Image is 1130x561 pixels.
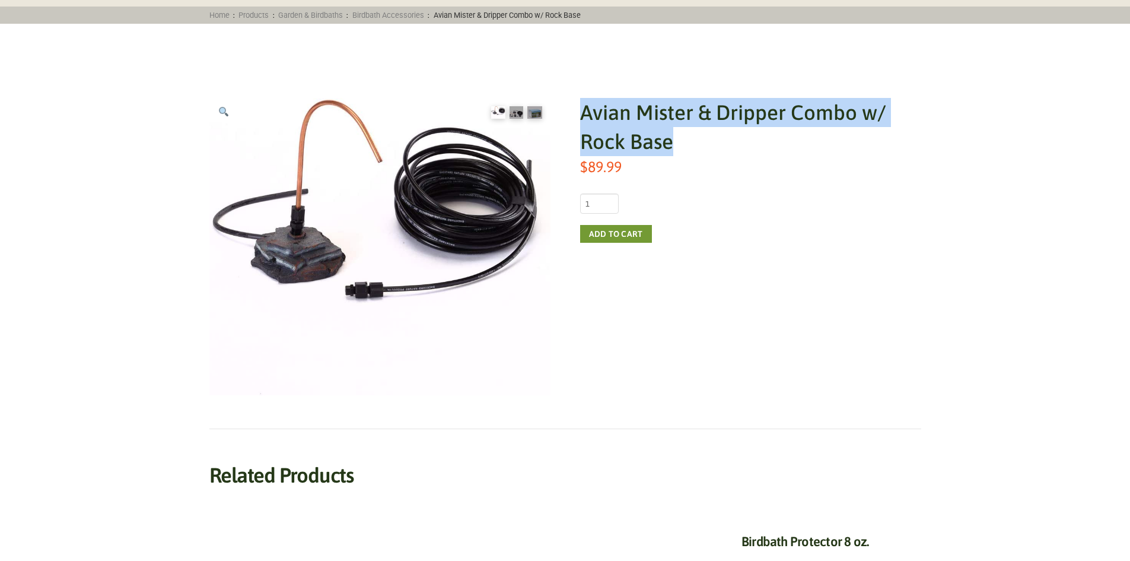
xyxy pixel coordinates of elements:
h1: Avian Mister & Dripper Combo w/ Rock Base [580,98,921,156]
a: Birdbath Accessories [348,11,428,20]
a: Garden & Birdbaths [275,11,347,20]
a: Birdbath Protector 8 oz. [741,534,869,549]
bdi: 89.99 [580,158,622,175]
img: Avian Mister & Dripper Combo w/ Rock Base - Image 3 [527,106,542,119]
span: Avian Mister & Dripper Combo w/ Rock Base [429,11,584,20]
img: 🔍 [219,107,228,116]
button: Add to cart [580,225,652,243]
img: Avian Mister & Dripper Combo w/ Rock Base - Image 2 [510,106,523,119]
img: Avian Mister & Dripper Combo w/ Rock Base [491,106,505,119]
h2: Related products [209,462,921,487]
a: Home [205,11,233,20]
span: : : : : [205,11,584,20]
a: Products [235,11,273,20]
input: Product quantity [580,194,619,214]
a: View full-screen image gallery [209,98,238,126]
span: $ [580,158,588,175]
